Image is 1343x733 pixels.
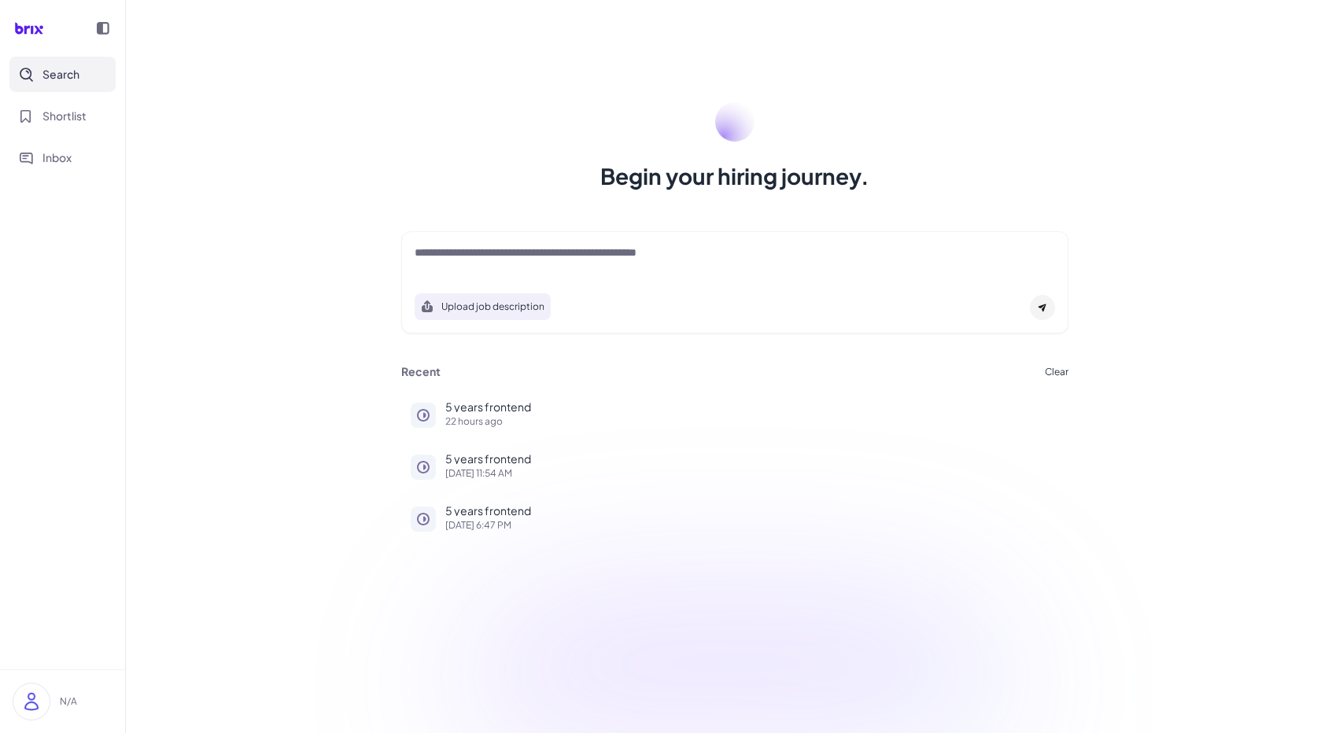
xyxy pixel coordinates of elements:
h3: Recent [401,365,441,379]
p: [DATE] 6:47 PM [445,521,1059,530]
button: 5 years frontend[DATE] 6:47 PM [401,495,1068,541]
p: 5 years frontend [445,401,1059,412]
button: Inbox [9,140,116,175]
button: Shortlist [9,98,116,134]
span: Search [42,66,79,83]
button: Search [9,57,116,92]
h1: Begin your hiring journey. [600,160,869,192]
p: 5 years frontend [445,505,1059,516]
span: Inbox [42,149,72,166]
span: Shortlist [42,108,87,124]
button: Search using job description [415,293,551,320]
button: 5 years frontend22 hours ago [401,392,1068,437]
p: 22 hours ago [445,417,1059,426]
img: user_logo.png [13,683,50,720]
button: Clear [1045,367,1068,377]
p: 5 years frontend [445,453,1059,464]
button: 5 years frontend[DATE] 11:54 AM [401,444,1068,489]
p: [DATE] 11:54 AM [445,469,1059,478]
p: N/A [60,694,113,709]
